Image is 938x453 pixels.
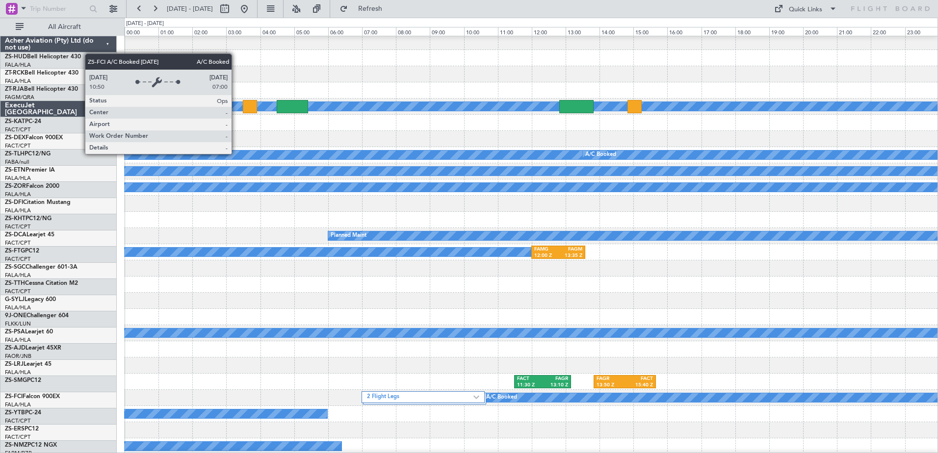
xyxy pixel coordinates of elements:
a: ZS-HUDBell Helicopter 430 [5,54,81,60]
a: FACT/CPT [5,142,30,150]
div: 04:00 [261,27,294,36]
span: ZS-HUD [5,54,27,60]
div: 22:00 [871,27,905,36]
a: ZS-DCALearjet 45 [5,232,54,238]
div: FAGR [597,376,625,382]
span: ZS-DFI [5,200,23,205]
a: FALA/HLA [5,401,31,408]
span: ZS-DEX [5,135,26,141]
a: ZS-TTHCessna Citation M2 [5,280,78,286]
div: 12:00 [532,27,566,36]
div: FAGM [558,246,582,253]
span: ZS-KAT [5,119,25,125]
a: ZS-FCIFalcon 900EX [5,394,60,400]
a: FALA/HLA [5,304,31,311]
a: ZS-KHTPC12/NG [5,216,52,222]
div: 10:00 [464,27,498,36]
a: FACT/CPT [5,223,30,230]
span: Refresh [350,5,391,12]
div: [DATE] - [DATE] [126,20,164,28]
div: 00:00 [125,27,158,36]
img: arrow-gray.svg [473,395,479,399]
span: G-SYLJ [5,297,25,302]
div: 15:40 Z [625,382,653,389]
div: FAMG [534,246,558,253]
a: 9J-ONEChallenger 604 [5,313,69,319]
span: ZS-TTH [5,280,25,286]
input: Trip Number [30,1,86,16]
a: FACT/CPT [5,239,30,247]
div: 13:50 Z [597,382,625,389]
span: ZS-FCI [5,394,23,400]
div: A/C Booked [585,148,616,162]
a: FACT/CPT [5,126,30,133]
span: ZS-ERS [5,426,25,432]
a: FAGM/QRA [5,94,34,101]
a: ZS-DFICitation Mustang [5,200,71,205]
div: Quick Links [789,5,822,15]
a: ZT-RCKBell Helicopter 430 [5,70,78,76]
a: FACT/CPT [5,417,30,425]
div: 09:00 [430,27,464,36]
div: 06:00 [328,27,362,36]
a: ZS-LRJLearjet 45 [5,361,52,367]
div: 14:00 [599,27,633,36]
span: ZS-ETN [5,167,26,173]
div: 13:35 Z [558,252,582,259]
div: FACT [517,376,543,382]
div: 15:00 [633,27,667,36]
span: ZS-ZOR [5,183,26,189]
div: Planned Maint [331,228,366,243]
span: ZS-TLH [5,151,25,157]
a: FLKK/LUN [5,320,31,327]
span: All Aircraft [26,24,104,30]
a: FALA/HLA [5,77,31,85]
a: FACT/CPT [5,255,30,263]
a: FALA/HLA [5,336,31,344]
a: ZS-NMZPC12 NGX [5,442,57,448]
a: FALA/HLA [5,175,31,182]
span: ZS-YTB [5,410,25,416]
a: ZS-TLHPC12/NG [5,151,51,157]
a: ZS-SMGPC12 [5,377,41,383]
span: ZT-RCK [5,70,25,76]
label: 2 Flight Legs [367,393,473,402]
a: FACT/CPT [5,433,30,441]
span: ZS-SGC [5,264,26,270]
span: ZS-KHT [5,216,26,222]
a: ZT-RJABell Helicopter 430 [5,86,78,92]
span: ZT-RJA [5,86,24,92]
div: 02:00 [192,27,226,36]
a: FABA/null [5,158,29,166]
a: FALA/HLA [5,272,31,279]
a: FACT/CPT [5,288,30,295]
div: 13:10 Z [543,382,568,389]
span: ZS-AJD [5,345,26,351]
a: ZS-PSALearjet 60 [5,329,53,335]
a: G-SYLJLegacy 600 [5,297,56,302]
div: 07:00 [362,27,396,36]
span: ZS-PSA [5,329,25,335]
div: 11:30 Z [517,382,543,389]
div: 17:00 [702,27,735,36]
a: ZS-SGCChallenger 601-3A [5,264,78,270]
button: Refresh [335,1,394,17]
div: 01:00 [158,27,192,36]
div: A/C Booked [486,390,517,405]
a: ZS-ETNPremier IA [5,167,55,173]
div: FAGR [543,376,568,382]
div: FACT [625,376,653,382]
div: 16:00 [667,27,701,36]
a: ZS-ZORFalcon 2000 [5,183,59,189]
a: FALA/HLA [5,191,31,198]
div: 13:00 [566,27,599,36]
div: 21:00 [837,27,871,36]
span: [DATE] - [DATE] [167,4,213,13]
span: ZS-SMG [5,377,27,383]
div: 03:00 [226,27,260,36]
a: FALA/HLA [5,369,31,376]
a: ZS-AJDLearjet 45XR [5,345,61,351]
a: ZS-DEXFalcon 900EX [5,135,63,141]
div: 05:00 [294,27,328,36]
span: 9J-ONE [5,313,26,319]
